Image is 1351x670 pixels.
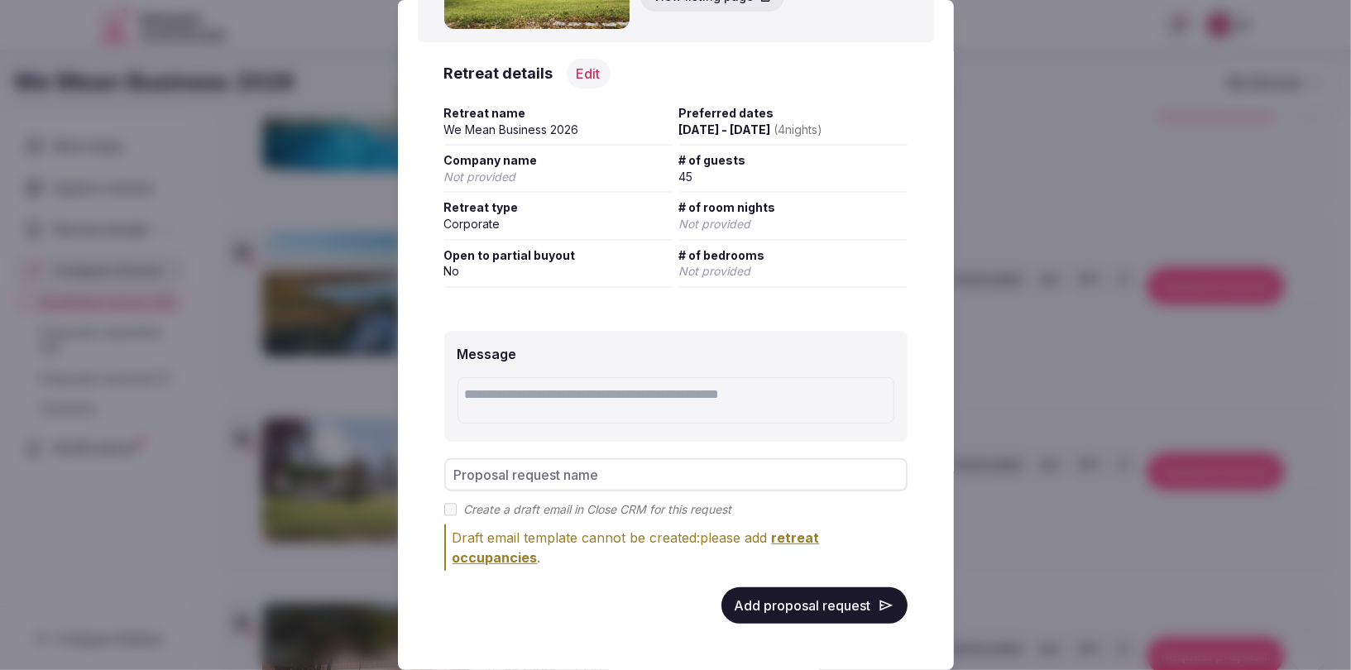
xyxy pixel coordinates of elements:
[453,528,908,567] div: Draft email template cannot be created: please add
[679,169,908,185] div: 45
[444,263,673,280] div: No
[444,105,673,122] span: Retreat name
[444,170,516,184] span: Not provided
[679,105,908,122] span: Preferred dates
[458,346,517,362] label: Message
[679,199,908,216] span: # of room nights
[463,501,731,518] label: Create a draft email in Close CRM for this request
[721,587,908,624] button: Add proposal request
[444,199,673,216] span: Retreat type
[679,122,823,136] span: [DATE] - [DATE]
[453,529,820,566] span: .
[444,247,673,264] span: Open to partial buyout
[774,122,823,136] span: ( 4 night s )
[679,152,908,169] span: # of guests
[444,216,673,232] div: Corporate
[444,122,673,138] div: We Mean Business 2026
[444,63,553,84] h3: Retreat details
[444,152,673,169] span: Company name
[679,264,751,278] span: Not provided
[679,247,908,264] span: # of bedrooms
[453,529,820,566] span: retreat occupancies
[679,217,751,231] span: Not provided
[567,59,611,89] button: Edit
